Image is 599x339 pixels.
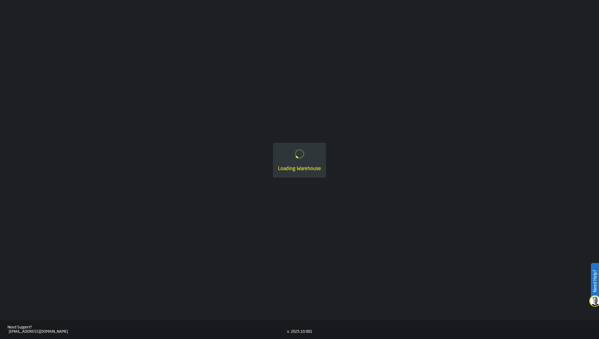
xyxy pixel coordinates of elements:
[287,330,290,334] div: v.
[9,330,287,334] div: [EMAIL_ADDRESS][DOMAIN_NAME]
[7,325,287,334] a: Need Support?[EMAIL_ADDRESS][DOMAIN_NAME]
[7,325,287,330] div: Need Support?
[291,330,312,334] div: 2025.10.001
[278,165,321,173] div: Loading Warehouse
